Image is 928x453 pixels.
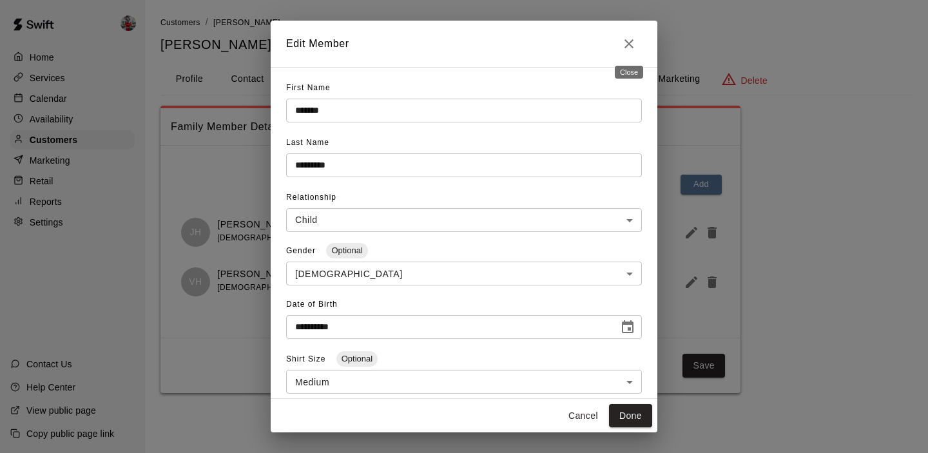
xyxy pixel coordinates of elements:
button: Cancel [563,404,604,428]
span: Date of Birth [286,300,338,309]
div: Close [615,66,643,79]
span: Optional [336,354,378,363]
span: Shirt Size [286,354,329,363]
span: Gender [286,246,318,255]
button: Choose date, selected date is Oct 1, 2009 [615,314,641,340]
span: Last Name [286,138,329,147]
div: [DEMOGRAPHIC_DATA] [286,262,642,285]
span: First Name [286,83,331,92]
span: Relationship [286,193,336,202]
button: Close [616,31,642,57]
span: Optional [326,246,367,255]
div: Child [286,208,642,232]
button: Done [609,404,652,428]
h2: Edit Member [271,21,657,67]
div: Medium [286,370,642,394]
